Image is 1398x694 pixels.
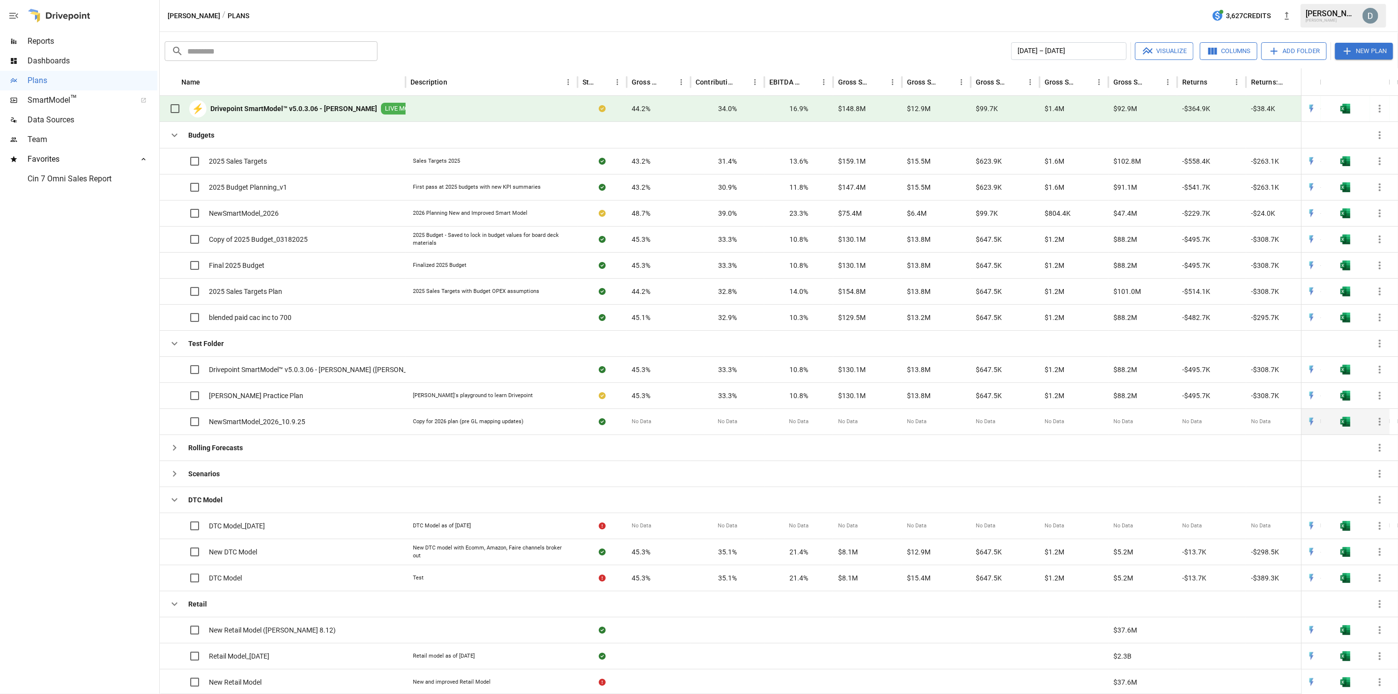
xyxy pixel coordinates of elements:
span: -$558.4K [1182,156,1210,166]
span: No Data [718,418,737,426]
div: Copy for 2026 plan (pre GL mapping updates) [413,418,524,426]
button: Sort [1010,75,1023,89]
span: $47.4M [1113,208,1137,218]
img: excel-icon.76473adf.svg [1340,417,1350,427]
span: $647.5K [976,365,1002,375]
span: 10.8% [789,365,808,375]
div: Open in Excel [1340,391,1350,401]
button: Sort [448,75,462,89]
div: Sync complete [599,287,606,296]
div: Your plan has changes in Excel that are not reflected in the Drivepoint Data Warehouse, select "S... [599,208,606,218]
div: Sync complete [599,234,606,244]
div: Open in Quick Edit [1307,234,1316,244]
span: $99.7K [976,208,998,218]
span: -$229.7K [1182,208,1210,218]
div: Open in Quick Edit [1307,573,1316,583]
div: Sync complete [599,260,606,270]
span: 31.4% [718,156,737,166]
span: 3,627 Credits [1226,10,1271,22]
button: [PERSON_NAME] [168,10,220,22]
button: Gross Sales column menu [886,75,900,89]
span: 10.8% [789,234,808,244]
div: Open in Quick Edit [1307,651,1316,661]
span: Copy of 2025 Budget_03182025 [209,234,308,244]
span: 30.9% [718,182,737,192]
div: Returns: DTC Online [1251,78,1284,86]
span: -$308.7K [1251,260,1279,270]
span: 33.3% [718,391,737,401]
img: excel-icon.76473adf.svg [1340,365,1350,375]
span: -$308.7K [1251,287,1279,296]
img: excel-icon.76473adf.svg [1340,234,1350,244]
img: quick-edit-flash.b8aec18c.svg [1307,182,1316,192]
b: Drivepoint SmartModel™ v5.0.3.06 - [PERSON_NAME] [210,104,377,114]
span: $1.2M [1045,234,1064,244]
div: Open in Excel [1340,182,1350,192]
span: $130.1M [838,391,866,401]
div: Description [410,78,447,86]
span: Reports [28,35,157,47]
div: Sync complete [599,313,606,322]
span: NewSmartModel_2026_10.9.25 [209,417,305,427]
span: No Data [1182,418,1202,426]
img: quick-edit-flash.b8aec18c.svg [1307,287,1316,296]
div: Your plan has changes in Excel that are not reflected in the Drivepoint Data Warehouse, select "S... [599,104,606,114]
button: Returns column menu [1230,75,1244,89]
div: Open in Excel [1340,208,1350,218]
div: Gross Sales [838,78,871,86]
div: Open in Excel [1340,313,1350,322]
div: [PERSON_NAME] [1306,18,1357,23]
span: $647.5K [976,287,1002,296]
div: Open in Quick Edit [1307,208,1316,218]
span: -$295.7K [1251,313,1279,322]
button: Gross Sales: Retail column menu [1161,75,1175,89]
img: quick-edit-flash.b8aec18c.svg [1307,625,1316,635]
img: excel-icon.76473adf.svg [1340,547,1350,557]
div: Gross Sales: Wholesale [1045,78,1078,86]
span: 35.1% [718,547,737,557]
button: Sort [1285,75,1299,89]
b: Rolling Forecasts [188,443,243,453]
div: Open in Excel [1340,104,1350,114]
span: $6.4M [907,208,927,218]
span: $15.5M [907,156,931,166]
span: 45.3% [632,260,650,270]
b: Budgets [188,130,214,140]
div: Open in Excel [1340,651,1350,661]
b: DTC Model [188,495,223,505]
span: Data Sources [28,114,157,126]
button: David Sooch [1357,2,1384,29]
div: Open in Excel [1340,677,1350,687]
span: $623.9K [976,182,1002,192]
span: $13.8M [907,234,931,244]
div: Open in Quick Edit [1307,313,1316,322]
div: Open in Quick Edit [1307,677,1316,687]
div: David Sooch [1363,8,1378,24]
span: SmartModel [28,94,130,106]
div: Gross Sales: Marketplace [976,78,1009,86]
span: [PERSON_NAME] Practice Plan [209,391,303,401]
span: No Data [1182,522,1202,530]
button: Sort [1078,75,1092,89]
button: New version available, click to update! [1277,6,1297,26]
div: Error during sync. [599,521,606,531]
span: Team [28,134,157,145]
button: Add Folder [1261,42,1327,60]
img: quick-edit-flash.b8aec18c.svg [1307,417,1316,427]
span: $647.5K [976,260,1002,270]
img: excel-icon.76473adf.svg [1340,391,1350,401]
div: Open in Excel [1340,625,1350,635]
span: 14.0% [789,287,808,296]
div: Open in Quick Edit [1307,104,1316,114]
div: 2025 Budget - Saved to lock in budget values for board deck materials [413,231,570,247]
button: 3,627Credits [1208,7,1275,25]
span: $92.9M [1113,104,1137,114]
img: excel-icon.76473adf.svg [1340,104,1350,114]
div: Sync complete [599,365,606,375]
div: [PERSON_NAME]'s playground to learn Drivepoint [413,392,533,400]
span: No Data [632,522,651,530]
span: No Data [632,418,651,426]
button: Contribution Margin column menu [748,75,762,89]
span: 45.3% [632,234,650,244]
img: quick-edit-flash.b8aec18c.svg [1307,573,1316,583]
